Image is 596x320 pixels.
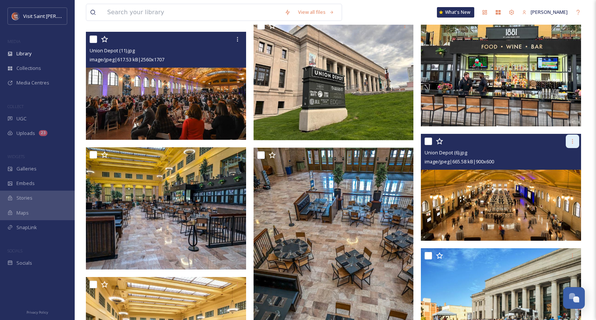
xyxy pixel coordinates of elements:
[254,18,416,140] img: Union Depot (10).jpg
[437,7,474,18] a: What's New
[16,194,32,201] span: Stories
[563,287,585,309] button: Open Chat
[90,56,164,63] span: image/jpeg | 617.53 kB | 2560 x 1707
[421,4,583,126] img: Union Depot (9).jpg
[16,115,27,122] span: UGC
[421,133,581,240] img: Union Depot (6).jpg
[7,154,25,159] span: WIDGETS
[90,47,135,54] span: Union Depot (11).jpg
[16,130,35,137] span: Uploads
[103,4,281,21] input: Search your library
[23,12,83,19] span: Visit Saint [PERSON_NAME]
[7,104,24,109] span: COLLECT
[294,5,338,19] a: View all files
[16,209,29,216] span: Maps
[86,147,248,270] img: Union Depot (8).jpg
[531,9,568,15] span: [PERSON_NAME]
[16,180,35,187] span: Embeds
[425,149,467,156] span: Union Depot (6).jpg
[39,130,47,136] div: 23
[7,248,22,253] span: SOCIALS
[12,12,19,20] img: Visit%20Saint%20Paul%20Updated%20Profile%20Image.jpg
[86,32,248,140] img: Union Depot (11).jpg
[16,224,37,231] span: SnapLink
[7,39,21,44] span: MEDIA
[27,310,48,315] span: Privacy Policy
[16,65,41,72] span: Collections
[518,5,571,19] a: [PERSON_NAME]
[425,158,494,165] span: image/jpeg | 665.58 kB | 900 x 600
[16,79,49,86] span: Media Centres
[16,165,37,172] span: Galleries
[27,307,48,316] a: Privacy Policy
[16,259,32,267] span: Socials
[16,50,31,57] span: Library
